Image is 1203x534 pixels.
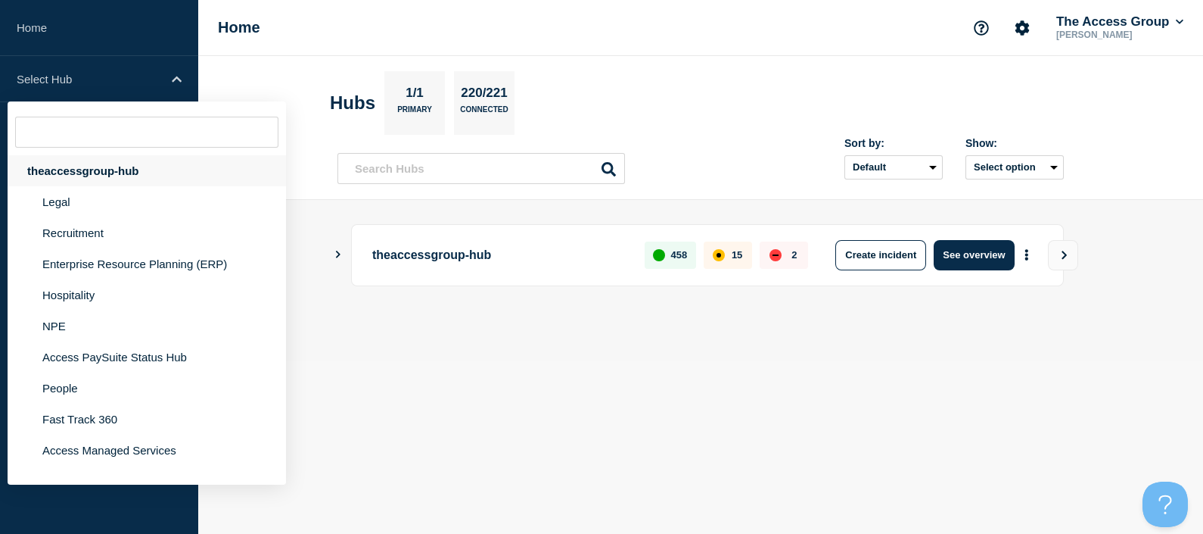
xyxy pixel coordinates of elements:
li: Access Managed Services [8,435,286,466]
li: NPE [8,311,286,342]
p: 2 [791,249,797,261]
p: theaccessgroup-hub [372,240,627,270]
h1: Home [218,19,260,36]
p: 1/1 [400,86,430,105]
button: Select option [965,155,1064,180]
div: down [769,249,782,261]
button: Account settings [1006,12,1038,44]
button: View [1048,240,1078,270]
div: affected [713,249,725,261]
li: Access PaySuite Status Hub [8,342,286,373]
li: Enterprise Resource Planning (ERP) [8,248,286,279]
div: Sort by: [844,137,943,149]
p: Primary [397,105,432,121]
li: HSC Barnsley [8,466,286,497]
li: Fast Track 360 [8,404,286,435]
p: 220/221 [455,86,513,105]
h2: Hubs [330,92,375,114]
p: Select Hub [17,73,162,86]
p: 458 [671,249,688,261]
button: The Access Group [1053,14,1186,30]
button: More actions [1017,241,1037,269]
div: theaccessgroup-hub [8,155,286,186]
p: [PERSON_NAME] [1053,30,1186,40]
div: Show: [965,137,1064,149]
select: Sort by [844,155,943,180]
button: Create incident [835,240,926,270]
button: Show Connected Hubs [334,249,342,261]
p: Connected [460,105,508,121]
p: 15 [732,249,742,261]
li: Hospitality [8,279,286,311]
input: Search Hubs [337,153,625,184]
iframe: Help Scout Beacon - Open [1142,482,1188,527]
button: Support [965,12,997,44]
li: Recruitment [8,217,286,248]
div: up [653,249,665,261]
li: People [8,373,286,404]
button: See overview [934,240,1014,270]
li: Legal [8,186,286,217]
